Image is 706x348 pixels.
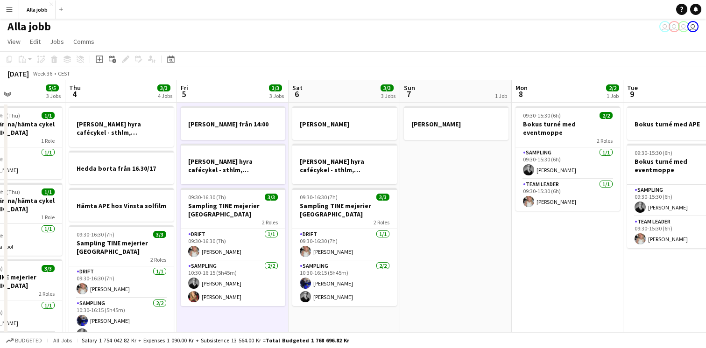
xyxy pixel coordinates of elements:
[69,106,174,147] app-job-card: [PERSON_NAME] hyra cafécykel - sthlm, [GEOGRAPHIC_DATA], cph
[46,35,68,48] a: Jobs
[292,229,397,261] app-card-role: Drift1/109:30-16:30 (7h)[PERSON_NAME]
[515,120,620,137] h3: Bokus turné med eventmoppe
[69,225,174,343] app-job-card: 09:30-16:30 (7h)3/3Sampling TINE mejerier [GEOGRAPHIC_DATA]2 RolesDrift1/109:30-16:30 (7h)[PERSON...
[495,92,507,99] div: 1 Job
[515,84,528,92] span: Mon
[265,194,278,201] span: 3/3
[514,89,528,99] span: 8
[73,37,94,46] span: Comms
[292,120,397,128] h3: [PERSON_NAME]
[687,21,699,32] app-user-avatar: Emil Hasselberg
[69,84,81,92] span: Thu
[39,290,55,297] span: 2 Roles
[179,89,188,99] span: 5
[404,106,508,140] app-job-card: [PERSON_NAME]
[69,188,174,222] app-job-card: Hämta APE hos Vinsta solfilm
[58,70,70,77] div: CEST
[523,112,561,119] span: 09:30-15:30 (6h)
[82,337,349,344] div: Salary 1 754 042.82 kr + Expenses 1 090.00 kr + Subsistence 13 564.00 kr =
[606,84,619,91] span: 2/2
[30,37,41,46] span: Edit
[150,256,166,263] span: 2 Roles
[292,261,397,306] app-card-role: Sampling2/210:30-16:15 (5h45m)[PERSON_NAME][PERSON_NAME]
[158,92,172,99] div: 4 Jobs
[69,164,174,173] h3: Hedda borta från 16.30/17
[4,35,24,48] a: View
[19,0,56,19] button: Alla jobb
[266,337,349,344] span: Total Budgeted 1 768 696.82 kr
[69,202,174,210] h3: Hämta APE hos Vinsta solfilm
[50,37,64,46] span: Jobs
[597,137,613,144] span: 2 Roles
[69,120,174,137] h3: [PERSON_NAME] hyra cafécykel - sthlm, [GEOGRAPHIC_DATA], cph
[515,147,620,179] app-card-role: Sampling1/109:30-15:30 (6h)[PERSON_NAME]
[69,266,174,298] app-card-role: Drift1/109:30-16:30 (7h)[PERSON_NAME]
[262,219,278,226] span: 2 Roles
[292,106,397,140] app-job-card: [PERSON_NAME]
[678,21,689,32] app-user-avatar: Hedda Lagerbielke
[181,106,285,140] app-job-card: [PERSON_NAME] från 14:00
[68,89,81,99] span: 4
[181,229,285,261] app-card-role: Drift1/109:30-16:30 (7h)[PERSON_NAME]
[181,188,285,306] app-job-card: 09:30-16:30 (7h)3/3Sampling TINE mejerier [GEOGRAPHIC_DATA]2 RolesDrift1/109:30-16:30 (7h)[PERSON...
[7,20,51,34] h1: Alla jobb
[292,157,397,174] h3: [PERSON_NAME] hyra cafécykel - sthlm, [GEOGRAPHIC_DATA], cph
[188,194,226,201] span: 09:30-16:30 (7h)
[42,112,55,119] span: 1/1
[69,151,174,184] app-job-card: Hedda borta från 16.30/17
[7,69,29,78] div: [DATE]
[41,137,55,144] span: 1 Role
[626,89,638,99] span: 9
[15,337,42,344] span: Budgeted
[77,231,114,238] span: 09:30-16:30 (7h)
[374,219,389,226] span: 2 Roles
[46,92,61,99] div: 3 Jobs
[635,149,672,156] span: 09:30-15:30 (6h)
[515,106,620,211] app-job-card: 09:30-15:30 (6h)2/2Bokus turné med eventmoppe2 RolesSampling1/109:30-15:30 (6h)[PERSON_NAME]Team ...
[181,120,285,128] h3: [PERSON_NAME] från 14:00
[607,92,619,99] div: 1 Job
[181,157,285,174] h3: [PERSON_NAME] hyra cafécykel - sthlm, [GEOGRAPHIC_DATA], cph
[41,214,55,221] span: 1 Role
[269,92,284,99] div: 3 Jobs
[381,92,395,99] div: 3 Jobs
[157,84,170,91] span: 3/3
[51,337,74,344] span: All jobs
[42,265,55,272] span: 3/3
[292,188,397,306] app-job-card: 09:30-16:30 (7h)3/3Sampling TINE mejerier [GEOGRAPHIC_DATA]2 RolesDrift1/109:30-16:30 (7h)[PERSON...
[659,21,671,32] app-user-avatar: Hedda Lagerbielke
[376,194,389,201] span: 3/3
[515,179,620,211] app-card-role: Team Leader1/109:30-15:30 (6h)[PERSON_NAME]
[153,231,166,238] span: 3/3
[69,239,174,256] h3: Sampling TINE mejerier [GEOGRAPHIC_DATA]
[181,261,285,306] app-card-role: Sampling2/210:30-16:15 (5h45m)[PERSON_NAME][PERSON_NAME]
[404,120,508,128] h3: [PERSON_NAME]
[381,84,394,91] span: 3/3
[300,194,338,201] span: 09:30-16:30 (7h)
[5,335,43,346] button: Budgeted
[31,70,54,77] span: Week 36
[600,112,613,119] span: 2/2
[669,21,680,32] app-user-avatar: Hedda Lagerbielke
[292,144,397,184] app-job-card: [PERSON_NAME] hyra cafécykel - sthlm, [GEOGRAPHIC_DATA], cph
[69,298,174,343] app-card-role: Sampling2/210:30-16:15 (5h45m)[PERSON_NAME][PERSON_NAME]
[181,144,285,184] app-job-card: [PERSON_NAME] hyra cafécykel - sthlm, [GEOGRAPHIC_DATA], cph
[70,35,98,48] a: Comms
[291,89,303,99] span: 6
[269,84,282,91] span: 3/3
[404,84,415,92] span: Sun
[181,202,285,218] h3: Sampling TINE mejerier [GEOGRAPHIC_DATA]
[402,89,415,99] span: 7
[46,84,59,91] span: 5/5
